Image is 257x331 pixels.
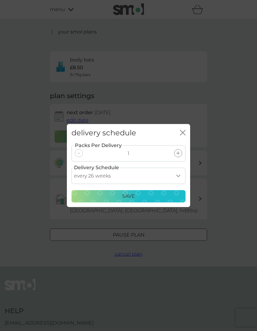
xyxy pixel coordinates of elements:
label: Packs Per Delivery [74,142,122,150]
button: close [180,130,186,136]
h2: delivery schedule [71,129,136,138]
button: Save [71,190,186,202]
p: 1 [128,150,129,158]
p: Save [122,192,135,200]
label: Delivery Schedule [74,164,119,172]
